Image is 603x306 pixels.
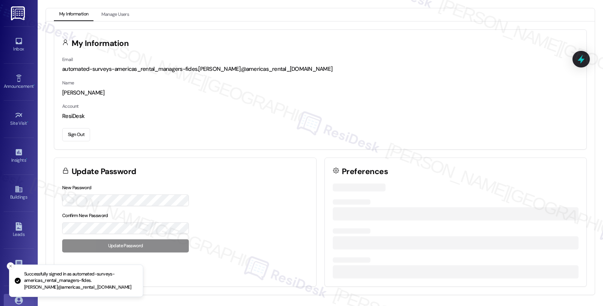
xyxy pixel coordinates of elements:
button: My Information [54,8,93,21]
div: ResiDesk [62,112,579,120]
span: • [26,156,27,162]
label: Account [62,103,79,109]
img: ResiDesk Logo [11,6,26,20]
h3: Preferences [342,168,388,176]
a: Templates • [4,257,34,277]
label: Name [62,80,74,86]
label: New Password [62,185,92,191]
a: Insights • [4,146,34,166]
a: Buildings [4,183,34,203]
button: Manage Users [96,8,134,21]
p: Successfully signed in as automated-surveys-americas_rental_managers-fides.[PERSON_NAME]@americas... [24,271,137,291]
div: [PERSON_NAME] [62,89,579,97]
h3: Update Password [72,168,136,176]
h3: My Information [72,40,129,47]
a: Site Visit • [4,109,34,129]
span: • [27,119,28,125]
label: Email [62,57,73,63]
button: Sign Out [62,128,90,141]
div: automated-surveys-americas_rental_managers-fides.[PERSON_NAME]@americas_rental_[DOMAIN_NAME] [62,65,579,73]
a: Inbox [4,35,34,55]
a: Leads [4,220,34,240]
span: • [34,83,35,88]
button: Close toast [7,262,14,270]
label: Confirm New Password [62,213,108,219]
